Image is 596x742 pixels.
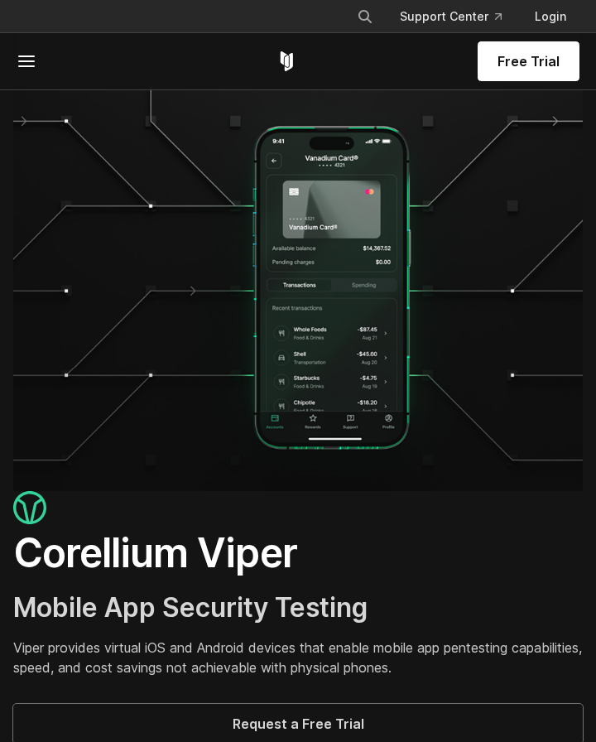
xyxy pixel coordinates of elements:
[13,591,368,624] span: Mobile App Security Testing
[13,638,583,677] p: Viper provides virtual iOS and Android devices that enable mobile app pentesting capabilities, sp...
[478,41,579,81] a: Free Trial
[497,51,560,71] span: Free Trial
[344,2,579,31] div: Navigation Menu
[13,528,583,578] h1: Corellium Viper
[33,714,563,734] span: Request a Free Trial
[387,2,515,31] a: Support Center
[521,2,579,31] a: Login
[276,51,297,71] a: Corellium Home
[13,87,583,491] img: viper_hero
[350,2,380,31] button: Search
[13,491,46,525] img: viper_icon_large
